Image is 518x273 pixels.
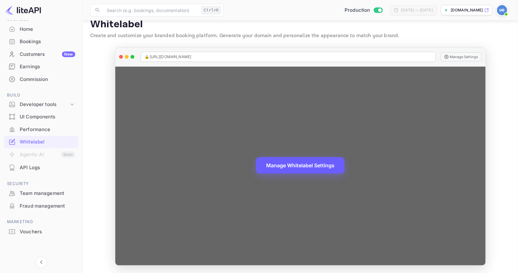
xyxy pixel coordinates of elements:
[441,52,482,61] button: Manage Settings
[4,92,78,99] span: Build
[5,5,41,15] img: LiteAPI logo
[20,38,75,45] div: Bookings
[4,61,78,73] div: Earnings
[4,180,78,187] span: Security
[62,51,75,57] div: New
[4,36,78,47] a: Bookings
[145,54,192,60] span: 🔒 [URL][DOMAIN_NAME]
[4,218,78,225] span: Marketing
[4,136,78,148] a: Whitelabel
[345,7,370,14] span: Production
[4,23,78,35] a: Home
[36,256,47,268] button: Collapse navigation
[4,99,78,110] div: Developer tools
[4,73,78,85] a: Commission
[20,26,75,33] div: Home
[20,126,75,133] div: Performance
[20,164,75,171] div: API Logs
[20,63,75,70] div: Earnings
[256,157,345,174] button: Manage Whitelabel Settings
[4,226,78,238] div: Vouchers
[90,18,510,31] p: Whitelabel
[4,226,78,237] a: Vouchers
[4,187,78,200] div: Team management
[4,61,78,72] a: Earnings
[4,23,78,36] div: Home
[20,190,75,197] div: Team management
[20,101,69,108] div: Developer tools
[4,123,78,135] a: Performance
[20,203,75,210] div: Fraud management
[4,162,78,174] div: API Logs
[20,138,75,146] div: Whitelabel
[4,73,78,86] div: Commission
[4,48,78,61] div: CustomersNew
[342,7,385,14] div: Switch to Sandbox mode
[20,51,75,58] div: Customers
[401,7,433,13] div: [DATE] — [DATE]
[4,200,78,212] a: Fraud management
[4,36,78,48] div: Bookings
[20,113,75,121] div: UI Components
[90,32,510,40] p: Create and customize your branded booking platform. Generate your domain and personalize the appe...
[20,228,75,236] div: Vouchers
[4,162,78,173] a: API Logs
[4,48,78,60] a: CustomersNew
[4,111,78,123] a: UI Components
[201,6,221,14] div: Ctrl+K
[4,187,78,199] a: Team management
[103,4,199,17] input: Search (e.g. bookings, documentation)
[20,76,75,83] div: Commission
[451,7,483,13] p: [DOMAIN_NAME]
[497,5,507,15] img: Utkarsh Goyal
[4,123,78,136] div: Performance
